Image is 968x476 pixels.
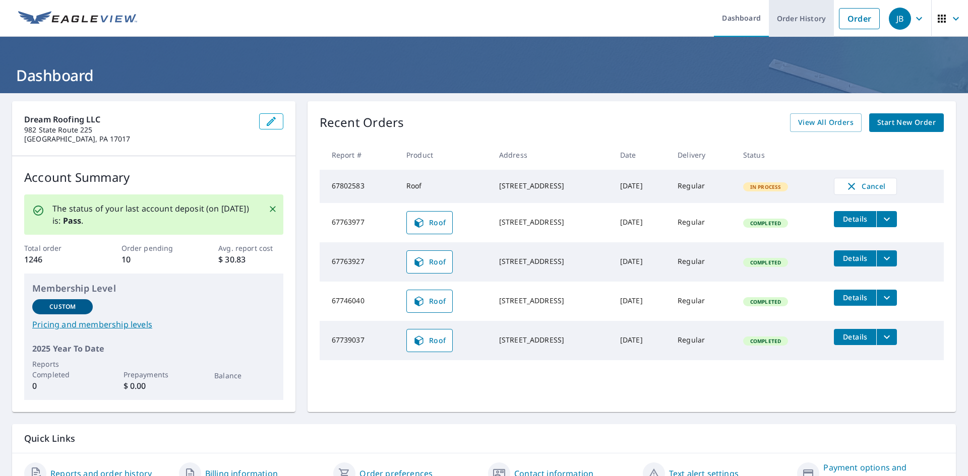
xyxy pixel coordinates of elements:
[790,113,862,132] a: View All Orders
[612,321,670,360] td: [DATE]
[320,140,398,170] th: Report #
[744,337,787,345] span: Completed
[320,242,398,282] td: 67763927
[834,211,876,227] button: detailsBtn-67763977
[491,140,612,170] th: Address
[398,140,491,170] th: Product
[24,125,251,134] p: 982 State Route 225
[869,113,944,132] a: Start New Order
[889,8,911,30] div: JB
[744,298,787,305] span: Completed
[406,290,453,313] a: Roof
[122,253,186,265] p: 10
[834,290,876,306] button: detailsBtn-67746040
[876,250,897,266] button: filesDropdownBtn-67763927
[612,282,670,321] td: [DATE]
[32,343,275,355] p: 2025 Year To Date
[122,243,186,253] p: Order pending
[612,242,670,282] td: [DATE]
[406,329,453,352] a: Roof
[798,116,854,129] span: View All Orders
[49,302,76,311] p: Custom
[32,282,275,295] p: Membership Level
[840,253,870,263] span: Details
[499,335,604,345] div: [STREET_ADDRESS]
[24,253,89,265] p: 1246
[499,181,604,191] div: [STREET_ADDRESS]
[612,203,670,242] td: [DATE]
[320,203,398,242] td: 67763977
[839,8,880,29] a: Order
[32,318,275,330] a: Pricing and membership levels
[124,380,184,392] p: $ 0.00
[24,432,944,445] p: Quick Links
[670,242,735,282] td: Regular
[499,256,604,266] div: [STREET_ADDRESS]
[834,329,876,345] button: detailsBtn-67739037
[413,334,446,347] span: Roof
[877,116,936,129] span: Start New Order
[834,178,897,195] button: Cancel
[214,370,275,381] p: Balance
[612,140,670,170] th: Date
[744,183,788,190] span: In Process
[499,217,604,227] div: [STREET_ADDRESS]
[670,321,735,360] td: Regular
[406,211,453,234] a: Roof
[670,203,735,242] td: Regular
[266,202,279,216] button: Close
[320,170,398,203] td: 67802583
[876,211,897,227] button: filesDropdownBtn-67763977
[406,250,453,274] a: Roof
[24,243,89,253] p: Total order
[840,293,870,302] span: Details
[320,282,398,321] td: 67746040
[735,140,826,170] th: Status
[398,170,491,203] td: Roof
[24,168,283,186] p: Account Summary
[32,380,93,392] p: 0
[670,140,735,170] th: Delivery
[834,250,876,266] button: detailsBtn-67763927
[18,11,137,26] img: EV Logo
[24,113,251,125] p: Dream Roofing LLC
[12,65,956,86] h1: Dashboard
[840,214,870,224] span: Details
[744,259,787,266] span: Completed
[52,202,256,227] p: The status of your last account deposit (on [DATE]) is: .
[840,332,870,342] span: Details
[218,243,283,253] p: Avg. report cost
[670,282,735,321] td: Regular
[413,256,446,268] span: Roof
[124,369,184,380] p: Prepayments
[320,113,404,132] p: Recent Orders
[32,359,93,380] p: Reports Completed
[876,290,897,306] button: filesDropdownBtn-67746040
[670,170,735,203] td: Regular
[413,217,446,229] span: Roof
[612,170,670,203] td: [DATE]
[63,215,82,226] b: Pass
[320,321,398,360] td: 67739037
[876,329,897,345] button: filesDropdownBtn-67739037
[744,220,787,227] span: Completed
[844,180,886,192] span: Cancel
[499,296,604,306] div: [STREET_ADDRESS]
[218,253,283,265] p: $ 30.83
[24,134,251,144] p: [GEOGRAPHIC_DATA], PA 17017
[413,295,446,307] span: Roof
